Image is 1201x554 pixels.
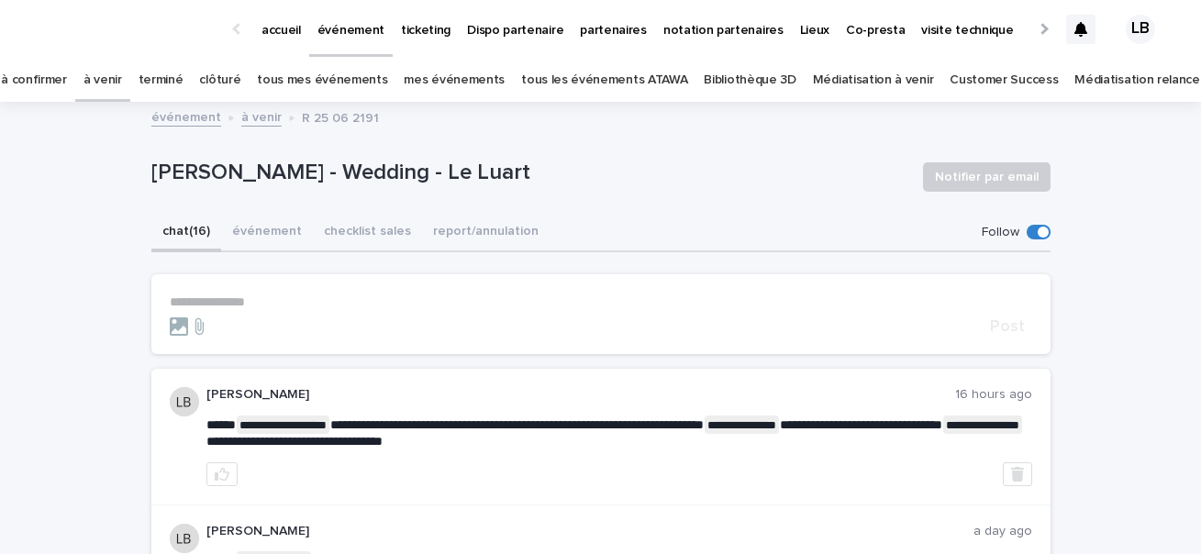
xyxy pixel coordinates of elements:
button: événement [221,214,313,252]
button: like this post [206,462,238,486]
a: à venir [83,59,122,102]
a: clôturé [199,59,240,102]
button: Post [983,318,1032,335]
a: événement [151,105,221,127]
div: LB [1126,15,1155,44]
a: Customer Success [950,59,1058,102]
p: a day ago [973,524,1032,539]
a: tous mes événements [257,59,387,102]
span: Notifier par email [935,168,1039,186]
p: [PERSON_NAME] [206,524,973,539]
button: report/annulation [422,214,550,252]
a: à venir [241,105,282,127]
a: mes événements [404,59,505,102]
button: Notifier par email [923,162,1051,192]
button: chat (16) [151,214,221,252]
img: Ls34BcGeRexTGTNfXpUC [37,11,215,48]
p: Follow [982,225,1019,240]
a: à confirmer [1,59,67,102]
a: Médiatisation à venir [813,59,934,102]
a: tous les événements ATAWA [521,59,687,102]
span: Post [990,318,1025,335]
a: Bibliothèque 3D [704,59,795,102]
p: [PERSON_NAME] - Wedding - Le Luart [151,160,908,186]
button: Delete post [1003,462,1032,486]
p: 16 hours ago [955,387,1032,403]
a: Médiatisation relance [1074,59,1200,102]
p: R 25 06 2191 [302,106,379,127]
button: checklist sales [313,214,422,252]
p: [PERSON_NAME] [206,387,955,403]
a: terminé [139,59,183,102]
